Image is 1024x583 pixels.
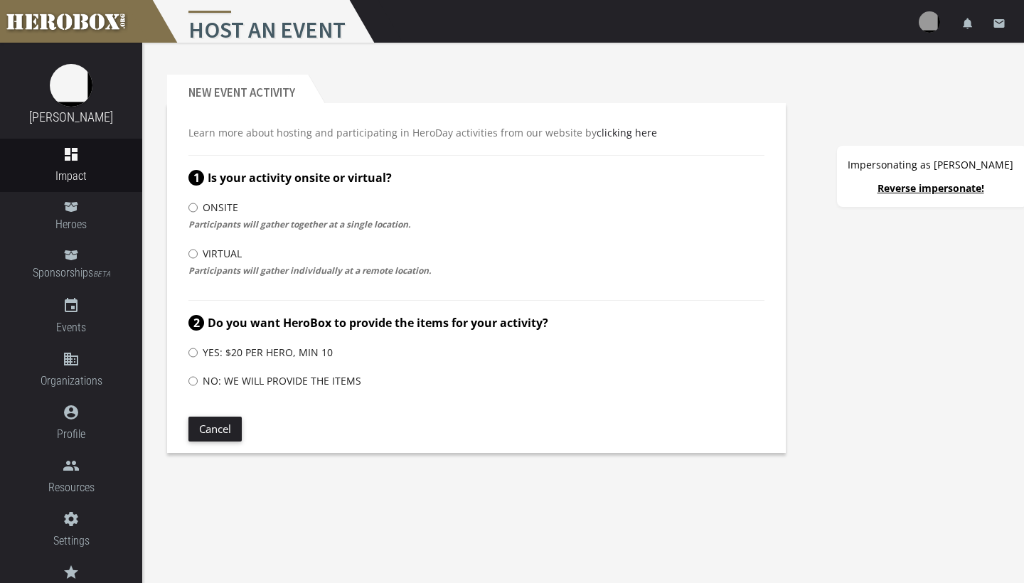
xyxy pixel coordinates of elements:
[188,262,764,279] b: Participants will gather individually at a remote location.
[878,181,984,195] a: Reverse impersonate!
[167,75,786,453] section: New Event Activity
[993,17,1006,30] i: email
[188,341,198,364] input: Yes: $20 per hero, Min 10
[188,370,198,392] input: No: We will provide the items
[848,156,1013,173] p: Impersonating as [PERSON_NAME]
[188,170,764,186] p: Is your activity onsite or virtual?
[188,315,764,331] p: Do you want HeroBox to provide the items for your activity?
[188,240,242,268] label: Virtual
[188,124,764,141] p: Learn more about hosting and participating in HeroDay activities from our website by
[29,109,113,124] a: [PERSON_NAME]
[188,216,764,232] b: Participants will gather together at a single location.
[919,11,940,33] img: user-image
[63,146,80,163] i: dashboard
[188,242,198,265] input: Virtual
[188,196,198,219] input: Onsite
[167,75,308,103] h2: New Event Activity
[188,193,238,222] label: Onsite
[597,126,657,139] a: clicking here
[188,338,333,367] label: Yes: $20 per hero, Min 10
[50,64,92,107] img: image
[961,17,974,30] i: notifications
[188,170,204,186] span: 1
[188,367,361,395] label: No: We will provide the items
[93,269,110,279] small: BETA
[188,315,204,331] span: 2
[188,417,242,442] button: Cancel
